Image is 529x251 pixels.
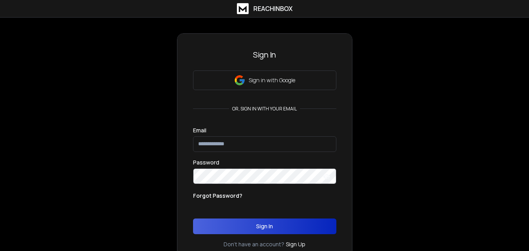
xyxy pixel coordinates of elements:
[193,160,219,165] label: Password
[249,76,295,84] p: Sign in with Google
[193,128,206,133] label: Email
[193,70,336,90] button: Sign in with Google
[193,49,336,60] h3: Sign In
[253,4,292,13] h1: ReachInbox
[224,240,284,248] p: Don't have an account?
[193,218,336,234] button: Sign In
[193,192,242,200] p: Forgot Password?
[286,240,305,248] a: Sign Up
[237,3,292,14] a: ReachInbox
[237,3,249,14] img: logo
[229,106,300,112] p: or, sign in with your email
